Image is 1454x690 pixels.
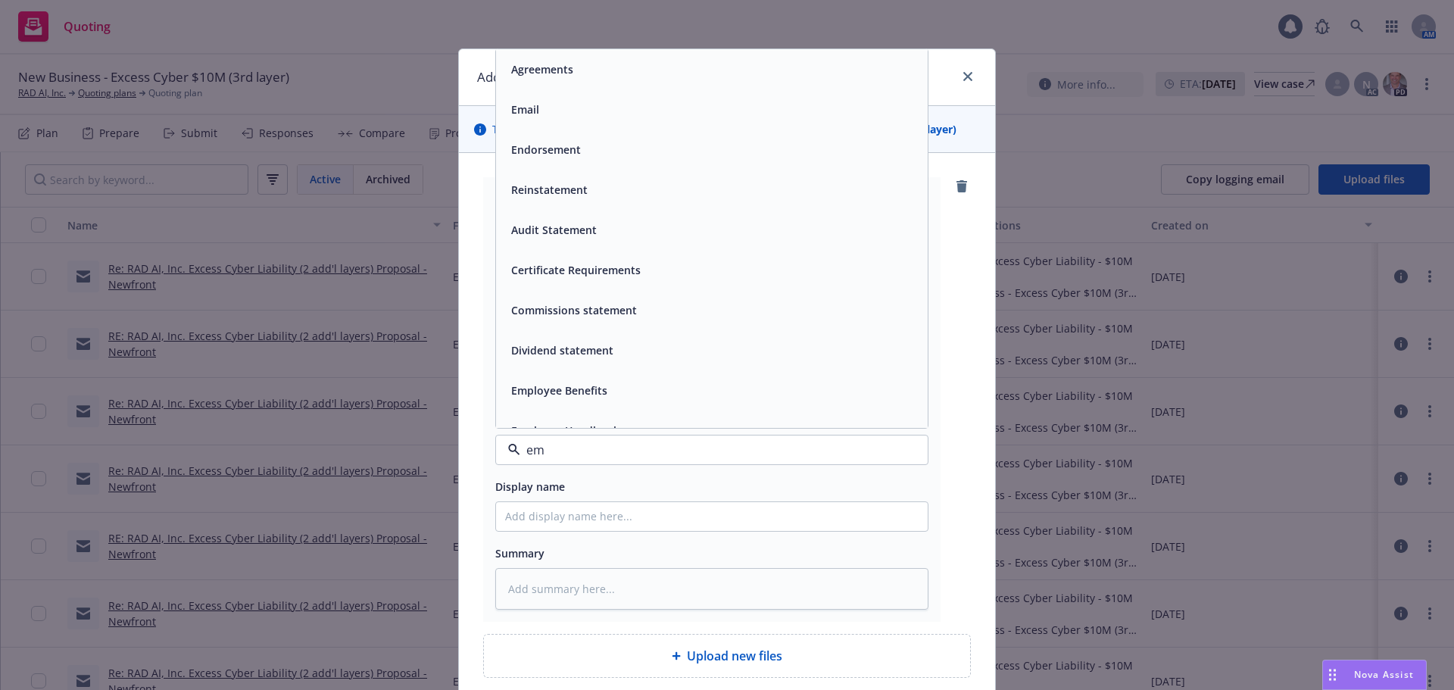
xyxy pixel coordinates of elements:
button: Endorsement [511,142,581,158]
button: Commissions statement [511,302,637,318]
span: Display name [495,479,565,494]
span: Summary [495,546,544,560]
button: Agreements [511,61,573,77]
button: Nova Assist [1322,660,1427,690]
div: Upload new files [483,634,971,678]
button: Employee Handbook [511,423,619,439]
button: Email [511,101,539,117]
span: The uploaded files will be associated with [492,121,956,137]
div: Drag to move [1323,660,1342,689]
input: Filter by keyword [520,441,897,459]
button: Audit Statement [511,222,597,238]
button: Certificate Requirements [511,262,641,278]
button: Reinstatement [511,182,588,198]
a: close [959,67,977,86]
button: Dividend statement [511,342,613,358]
a: remove [953,177,971,195]
span: Upload new files [687,647,782,665]
button: Employee Benefits [511,382,607,398]
input: Add display name here... [496,502,928,531]
h1: Add files [477,67,528,87]
span: Nova Assist [1354,668,1414,681]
